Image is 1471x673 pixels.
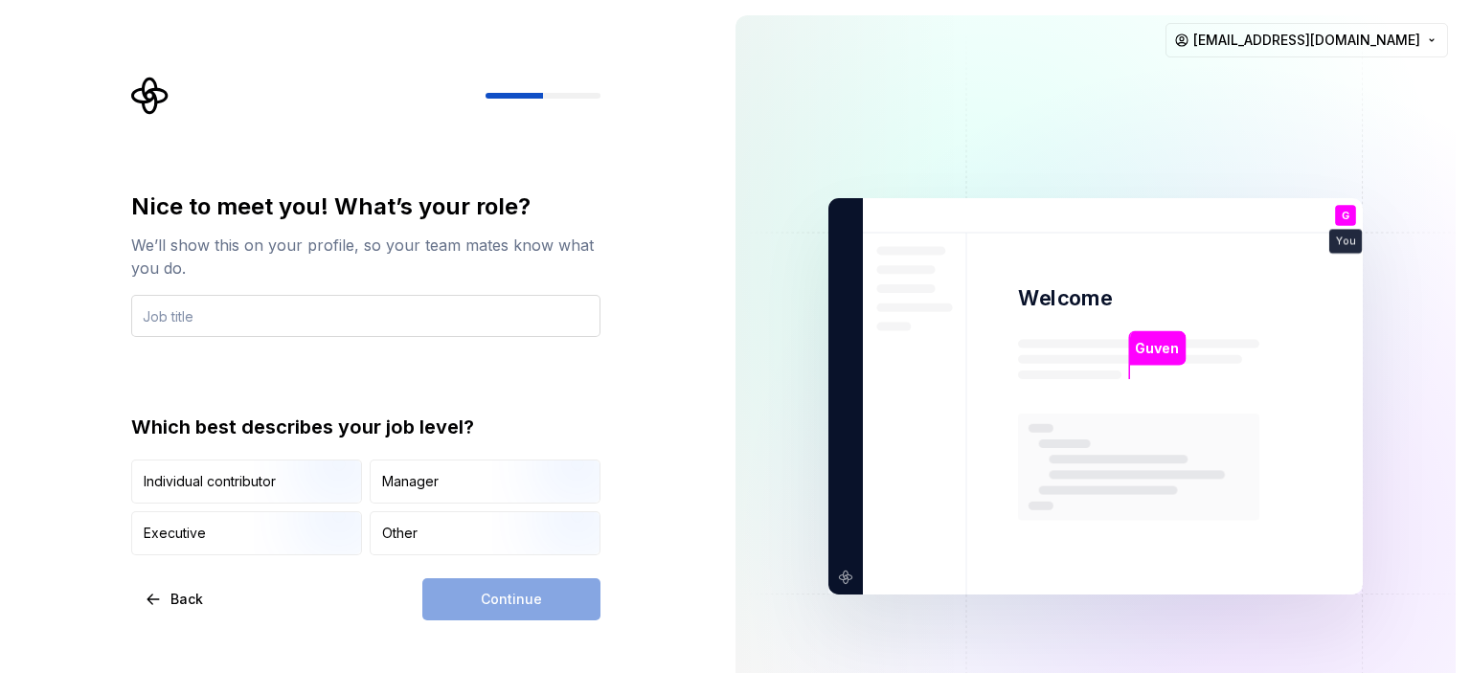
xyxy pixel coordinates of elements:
[1342,211,1349,221] p: G
[170,590,203,609] span: Back
[131,191,600,222] div: Nice to meet you! What’s your role?
[131,578,219,620] button: Back
[1135,338,1179,359] p: Guven
[131,77,170,115] svg: Supernova Logo
[144,524,206,543] div: Executive
[131,295,600,337] input: Job title
[144,472,276,491] div: Individual contributor
[1193,31,1420,50] span: [EMAIL_ADDRESS][DOMAIN_NAME]
[1336,236,1355,247] p: You
[382,524,418,543] div: Other
[131,234,600,280] div: We’ll show this on your profile, so your team mates know what you do.
[1018,284,1112,312] p: Welcome
[1165,23,1448,57] button: [EMAIL_ADDRESS][DOMAIN_NAME]
[382,472,439,491] div: Manager
[131,414,600,440] div: Which best describes your job level?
